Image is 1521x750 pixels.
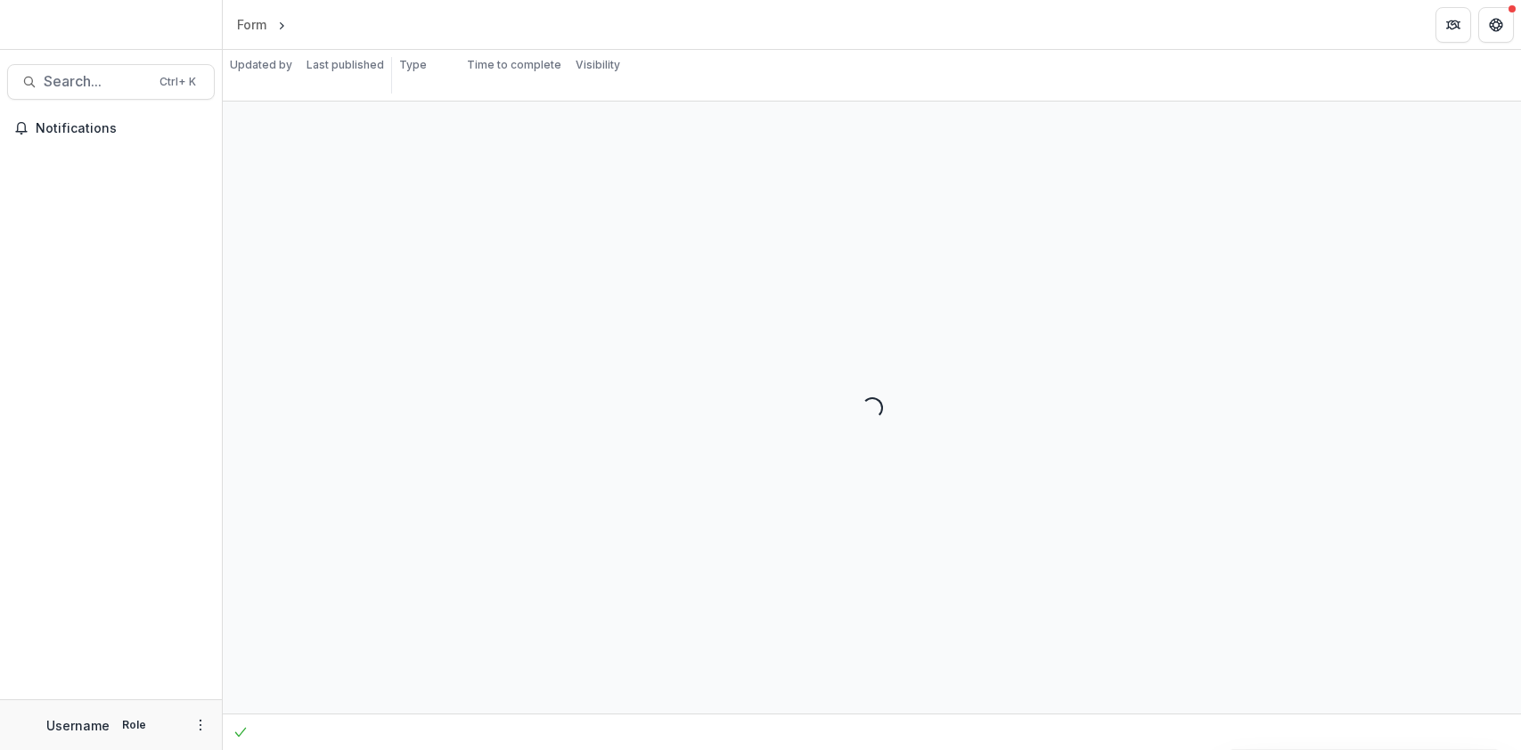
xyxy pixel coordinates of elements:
[7,64,215,100] button: Search...
[399,57,427,73] p: Type
[156,72,200,92] div: Ctrl + K
[44,73,149,90] span: Search...
[576,57,620,73] p: Visibility
[1435,7,1471,43] button: Partners
[307,57,384,73] p: Last published
[237,15,266,34] div: Form
[36,121,208,136] span: Notifications
[467,57,561,73] p: Time to complete
[190,714,211,736] button: More
[230,57,292,73] p: Updated by
[1478,7,1514,43] button: Get Help
[230,12,365,37] nav: breadcrumb
[46,716,110,735] p: Username
[117,717,151,733] p: Role
[7,114,215,143] button: Notifications
[230,12,274,37] a: Form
